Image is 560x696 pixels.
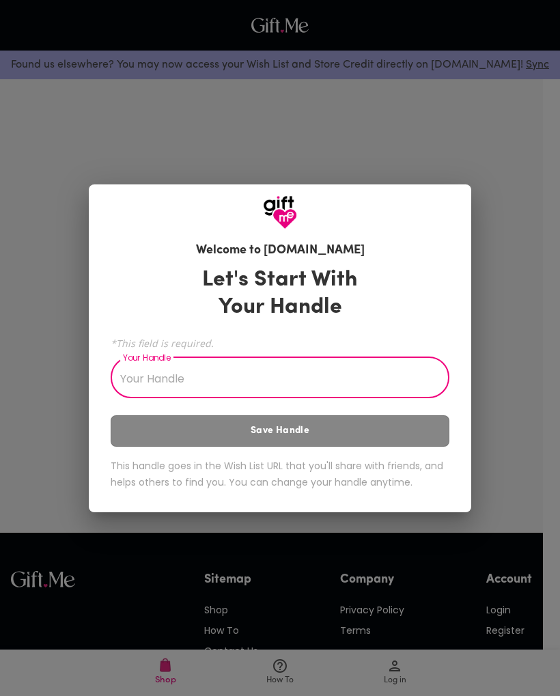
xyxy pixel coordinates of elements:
[185,266,375,321] h3: Let's Start With Your Handle
[263,195,297,229] img: GiftMe Logo
[111,337,449,350] span: *This field is required.
[111,360,434,398] input: Your Handle
[196,242,365,260] h6: Welcome to [DOMAIN_NAME]
[111,458,449,491] h6: This handle goes in the Wish List URL that you'll share with friends, and helps others to find yo...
